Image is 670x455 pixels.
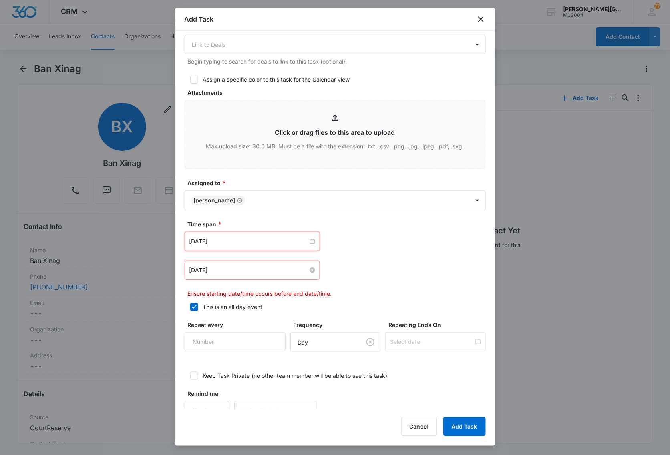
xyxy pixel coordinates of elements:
[188,88,489,97] label: Attachments
[185,332,286,351] input: Number
[188,289,486,298] p: Ensure starting date/time occurs before end date/time.
[203,303,263,311] div: This is an all day event
[310,267,315,273] span: close-circle
[235,198,243,203] div: Remove Alexandre Ruzhinskiy
[185,100,485,169] input: Click or drag files to this area to upload
[364,336,377,349] button: Clear
[188,321,289,329] label: Repeat every
[188,57,486,66] p: Begin typing to search for deals to link to this task (optional).
[203,75,350,84] div: Assign a specific color to this task for the Calendar view
[203,371,388,380] div: Keep Task Private (no other team member will be able to see this task)
[476,14,486,24] button: close
[294,321,384,329] label: Frequency
[401,417,437,436] button: Cancel
[194,198,235,203] div: [PERSON_NAME]
[310,239,315,244] span: close-circle
[188,220,489,229] label: Time span
[390,337,473,346] input: Select date
[185,14,214,24] h1: Add Task
[388,321,489,329] label: Repeating Ends On
[189,237,308,246] input: Aug 20, 2025
[188,179,489,187] label: Assigned to
[443,417,486,436] button: Add Task
[189,266,308,275] input: Aug 11, 2025
[185,401,230,420] input: Number
[188,389,233,398] label: Remind me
